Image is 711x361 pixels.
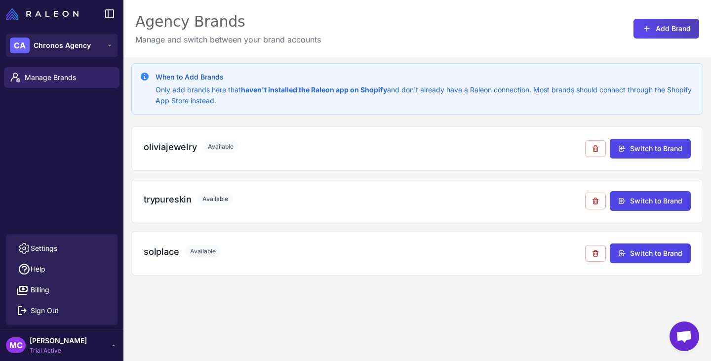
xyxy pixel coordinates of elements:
[31,243,57,254] span: Settings
[6,8,82,20] a: Raleon Logo
[135,12,321,32] div: Agency Brands
[585,245,606,262] button: Remove from agency
[30,346,87,355] span: Trial Active
[31,264,45,275] span: Help
[610,191,691,211] button: Switch to Brand
[6,34,118,57] button: CAChronos Agency
[610,243,691,263] button: Switch to Brand
[6,337,26,353] div: MC
[156,84,695,106] p: Only add brands here that and don't already have a Raleon connection. Most brands should connect ...
[144,245,179,258] h3: solplace
[156,72,695,82] h3: When to Add Brands
[241,85,387,94] strong: haven't installed the Raleon app on Shopify
[10,38,30,53] div: CA
[4,67,119,88] a: Manage Brands
[25,72,112,83] span: Manage Brands
[34,40,91,51] span: Chronos Agency
[6,8,79,20] img: Raleon Logo
[585,140,606,157] button: Remove from agency
[185,245,221,258] span: Available
[10,300,114,321] button: Sign Out
[10,259,114,280] a: Help
[633,19,699,39] button: Add Brand
[31,305,59,316] span: Sign Out
[203,140,238,153] span: Available
[31,284,49,295] span: Billing
[144,140,197,154] h3: oliviajewelry
[144,193,192,206] h3: trypureskin
[610,139,691,159] button: Switch to Brand
[135,34,321,45] p: Manage and switch between your brand accounts
[30,335,87,346] span: [PERSON_NAME]
[197,193,233,205] span: Available
[585,193,606,209] button: Remove from agency
[670,321,699,351] div: Open chat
